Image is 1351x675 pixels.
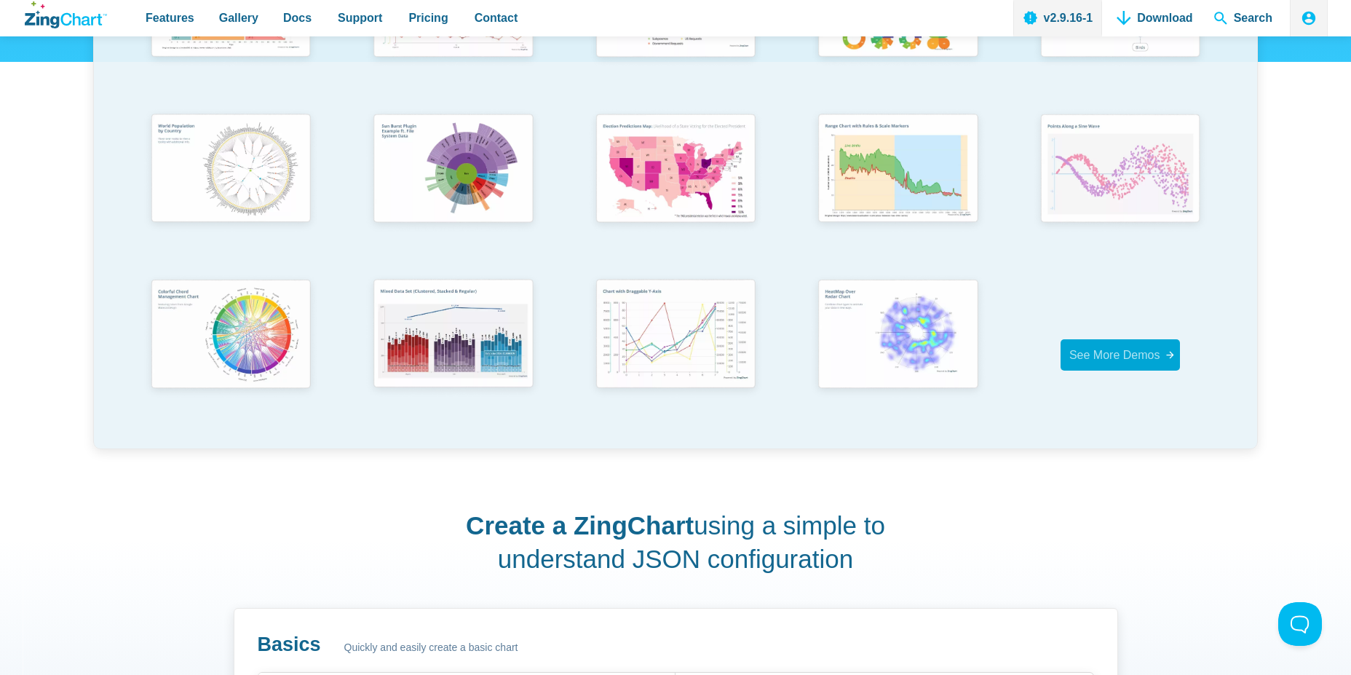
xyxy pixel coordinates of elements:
a: World Population by Country [119,107,342,272]
span: Support [338,8,382,28]
img: Election Predictions Map [587,107,764,234]
a: Mixed Data Set (Clustered, Stacked, and Regular) [342,272,565,438]
img: Range Chart with Rultes & Scale Markers [809,107,986,234]
a: Colorful Chord Management Chart [119,272,342,438]
span: Pricing [408,8,448,28]
span: Contact [475,8,518,28]
span: Quickly and easily create a basic chart [344,639,518,657]
a: Range Chart with Rultes & Scale Markers [787,107,1010,272]
span: Features [146,8,194,28]
h2: using a simple to understand JSON configuration [463,509,889,575]
img: Sun Burst Plugin Example ft. File System Data [364,107,542,234]
iframe: Toggle Customer Support [1278,602,1322,646]
a: ZingChart Logo. Click to return to the homepage [25,1,107,28]
a: Election Predictions Map [564,107,787,272]
img: Points Along a Sine Wave [1031,107,1209,234]
img: Heatmap Over Radar Chart [809,272,986,400]
img: Colorful Chord Management Chart [142,272,320,400]
img: Mixed Data Set (Clustered, Stacked, and Regular) [364,272,542,399]
span: Docs [283,8,312,28]
img: World Population by Country [142,107,320,234]
img: Chart with Draggable Y-Axis [587,272,764,400]
span: Gallery [219,8,258,28]
span: See More Demos [1069,349,1160,361]
a: See More Demos [1061,339,1181,371]
h3: Basics [258,632,321,658]
a: Points Along a Sine Wave [1009,107,1232,272]
a: Sun Burst Plugin Example ft. File System Data [342,107,565,272]
a: Chart with Draggable Y-Axis [564,272,787,438]
a: Heatmap Over Radar Chart [787,272,1010,438]
strong: Create a ZingChart [466,511,694,540]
